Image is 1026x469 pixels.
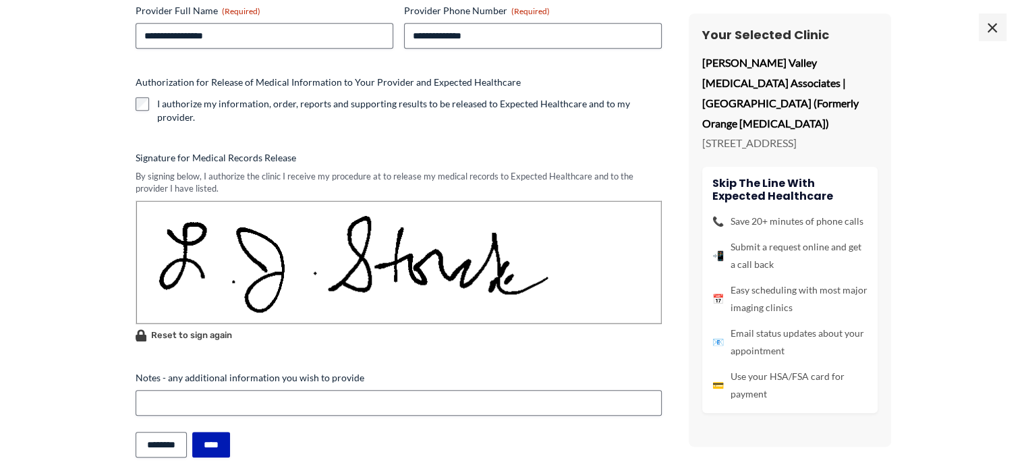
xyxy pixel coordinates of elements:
span: × [979,13,1006,40]
p: [PERSON_NAME] Valley [MEDICAL_DATA] Associates | [GEOGRAPHIC_DATA] (Formerly Orange [MEDICAL_DATA]) [702,53,878,133]
span: 📅 [712,290,724,308]
label: Provider Phone Number [404,4,662,18]
li: Easy scheduling with most major imaging clinics [712,281,867,316]
label: Provider Full Name [136,4,393,18]
li: Save 20+ minutes of phone calls [712,213,867,230]
button: Reset to sign again [136,327,232,343]
span: (Required) [222,6,260,16]
li: Email status updates about your appointment [712,325,867,360]
li: Use your HSA/FSA card for payment [712,368,867,403]
legend: Authorization for Release of Medical Information to Your Provider and Expected Healthcare [136,76,521,89]
span: 💳 [712,377,724,394]
span: 📞 [712,213,724,230]
span: (Required) [511,6,550,16]
div: By signing below, I authorize the clinic I receive my procedure at to release my medical records ... [136,170,662,195]
label: Signature for Medical Records Release [136,151,662,165]
label: I authorize my information, order, reports and supporting results to be released to Expected Heal... [157,97,662,124]
label: Notes - any additional information you wish to provide [136,371,662,385]
h3: Your Selected Clinic [702,27,878,43]
img: Signature Image [136,200,662,324]
p: [STREET_ADDRESS] [702,133,878,153]
li: Submit a request online and get a call back [712,238,867,273]
span: 📲 [712,247,724,265]
h4: Skip the line with Expected Healthcare [712,177,867,202]
span: 📧 [712,333,724,351]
